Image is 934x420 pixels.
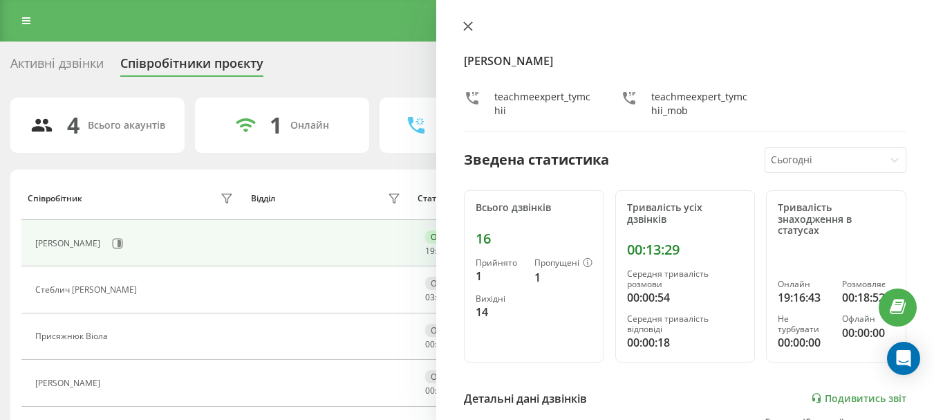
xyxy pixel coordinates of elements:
span: 19 [425,245,435,257]
div: Тривалість знаходження в статусах [778,202,895,237]
div: Онлайн [778,280,830,289]
div: Офлайн [425,324,469,337]
div: 4 [67,112,80,138]
div: Open Intercom Messenger [887,342,920,375]
h4: [PERSON_NAME] [464,53,906,69]
div: 14 [476,304,523,320]
div: Відділ [251,194,275,203]
div: Всього акаунтів [88,120,165,131]
div: Стеблич [PERSON_NAME] [35,285,140,295]
div: : : [425,293,458,302]
div: Онлайн [425,230,469,244]
div: Не турбувати [778,314,830,334]
div: 00:00:00 [842,325,895,341]
div: 00:18:52 [842,289,895,306]
div: 00:00:18 [627,334,744,351]
div: Середня тривалість розмови [627,269,744,289]
div: Вихідні [476,294,523,304]
div: Тривалість усіх дзвінків [627,202,744,226]
div: Онлайн [290,120,329,131]
span: 03 [425,291,435,303]
div: Активні дзвінки [10,56,104,77]
div: Співробітник [28,194,82,203]
div: 00:00:54 [627,289,744,306]
div: Детальні дані дзвінків [464,390,587,407]
a: Подивитись звіт [811,392,906,404]
div: teachmeexpert_tymchii [494,90,593,118]
div: 1 [270,112,282,138]
div: teachmeexpert_tymchii_mob [651,90,750,118]
div: [PERSON_NAME] [35,239,104,248]
div: 16 [476,230,592,247]
div: Зведена статистика [464,149,609,170]
div: Пропущені [534,258,592,269]
div: Присяжнюк Віола [35,331,111,341]
div: Офлайн [842,314,895,324]
div: Розмовляє [842,280,895,289]
div: Статус [418,194,445,203]
span: 00 [425,338,435,350]
div: : : [425,340,458,349]
div: [PERSON_NAME] [35,378,104,388]
div: 1 [476,268,523,284]
div: 19:16:43 [778,289,830,306]
div: Прийнято [476,258,523,268]
div: 00:13:29 [627,241,744,258]
div: 1 [534,269,592,286]
span: 00 [425,385,435,396]
div: Всього дзвінків [476,202,592,214]
div: : : [425,386,458,396]
div: Співробітники проєкту [120,56,263,77]
div: Середня тривалість відповіді [627,314,744,334]
div: Офлайн [425,277,469,290]
div: Офлайн [425,370,469,383]
div: 00:00:00 [778,334,830,351]
div: : : [425,246,458,256]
